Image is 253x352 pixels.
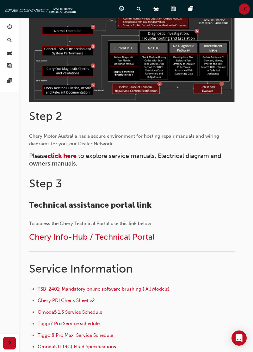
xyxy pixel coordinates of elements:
span: news-icon [7,63,12,69]
span: news-icon [171,5,176,13]
span: car-icon [154,5,158,13]
span: Technical assistance portal link [29,200,151,210]
a: Chery Info-Hub / Technical Portal [29,232,155,242]
span: Service Information [29,262,133,275]
a: click here [47,152,77,160]
span: next-icon [7,339,12,347]
span: Step 3 [29,177,62,190]
span: To access the Chery Technical Portal use this link below [29,221,151,226]
a: guage-icon [114,3,132,16]
a: Tiggo7 Pro Service schedule [38,321,100,326]
span: to explore service manuals, Electrical diagram and owners manuals. [29,152,223,167]
span: pages-icon [188,5,193,13]
span: guage-icon [7,25,12,30]
a: Omoda5 1.5 Service Schedule [38,309,102,315]
a: car-icon [149,3,166,16]
a: Omoda5 (T19C) Fluid Specifications [38,344,116,349]
div: Open Intercom Messenger [231,330,247,346]
span: pages-icon [7,79,12,84]
a: news-icon [166,3,183,16]
span: LC [241,5,247,13]
span: Please [29,152,47,160]
a: pages-icon [183,3,201,16]
button: LC [239,3,250,15]
span: guage-icon [119,5,124,13]
span: Step 2 [29,109,62,123]
span: search-icon [7,38,12,43]
span: search-icon [137,5,141,13]
a: search-icon [132,3,149,16]
span: car-icon [7,50,12,56]
span: Chery Motor Australia has a secure environment for hosting repair manuals and wiring diagrams for... [29,133,220,147]
a: Tiggo 8 Pro Max Service Schedule [38,332,113,338]
a: Chery PDI Check Sheet v2 [38,298,95,303]
img: oneconnect [3,3,76,15]
a: TSB-2401: Mandatory online software brushing ( All Models) [38,286,170,292]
